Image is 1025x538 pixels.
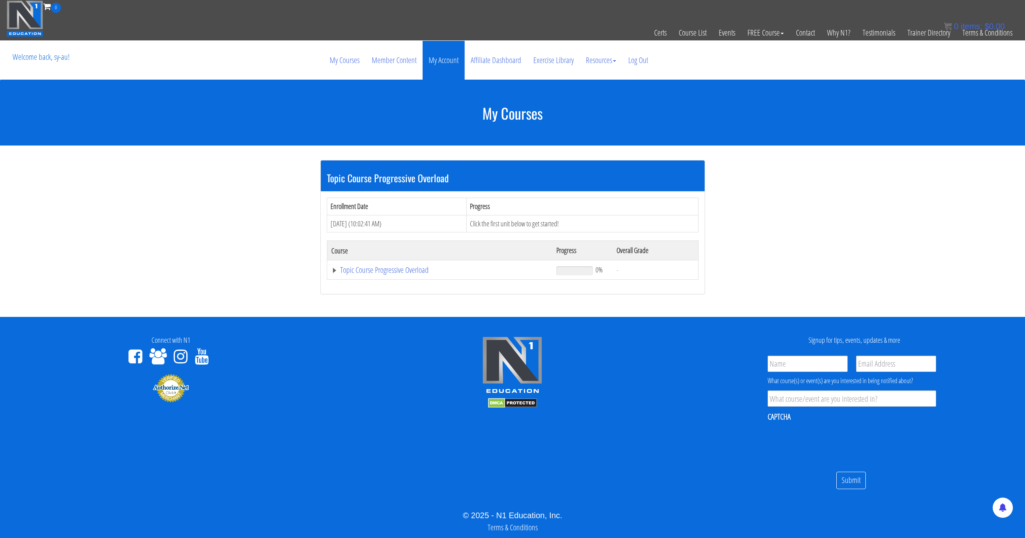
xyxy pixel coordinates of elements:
bdi: 0.00 [985,22,1005,31]
h3: Topic Course Progressive Overload [327,173,699,183]
span: $ [985,22,989,31]
iframe: reCAPTCHA [768,427,890,459]
a: Terms & Conditions [956,13,1019,53]
img: n1-edu-logo [482,336,543,396]
a: Exercise Library [527,41,580,80]
th: Progress [467,198,698,215]
img: Authorize.Net Merchant - Click to Verify [153,373,189,403]
a: Events [713,13,741,53]
span: 0% [596,265,603,274]
a: 0 [43,1,61,12]
input: Name [768,356,848,372]
img: icon11.png [944,22,952,30]
th: Enrollment Date [327,198,467,215]
a: Testimonials [857,13,901,53]
input: Submit [836,472,866,489]
a: Certs [648,13,673,53]
a: Why N1? [821,13,857,53]
a: Trainer Directory [901,13,956,53]
th: Course [327,241,552,260]
th: Progress [552,241,612,260]
h4: Connect with N1 [6,336,336,344]
a: Course List [673,13,713,53]
span: 0 [954,22,958,31]
td: Click the first unit below to get started! [467,215,698,232]
span: 0 [51,3,61,13]
h4: Signup for tips, events, updates & more [689,336,1019,344]
td: - [612,260,698,280]
td: [DATE] (10:02:41 AM) [327,215,467,232]
a: My Account [423,41,465,80]
a: Member Content [366,41,423,80]
th: Overall Grade [612,241,698,260]
a: Topic Course Progressive Overload [331,266,548,274]
label: CAPTCHA [768,411,791,422]
img: n1-education [6,0,43,37]
a: Contact [790,13,821,53]
input: Email Address [856,356,936,372]
a: Terms & Conditions [488,522,538,533]
input: What course/event are you interested in? [768,390,936,407]
div: © 2025 - N1 Education, Inc. [6,509,1019,521]
p: Welcome back, sy-au! [6,41,76,73]
a: Log Out [622,41,654,80]
div: What course(s) or event(s) are you interested in being notified about? [768,376,936,386]
a: Resources [580,41,622,80]
a: Affiliate Dashboard [465,41,527,80]
span: items: [961,22,982,31]
a: FREE Course [741,13,790,53]
img: DMCA.com Protection Status [488,398,537,408]
a: My Courses [324,41,366,80]
a: 0 items: $0.00 [944,22,1005,31]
